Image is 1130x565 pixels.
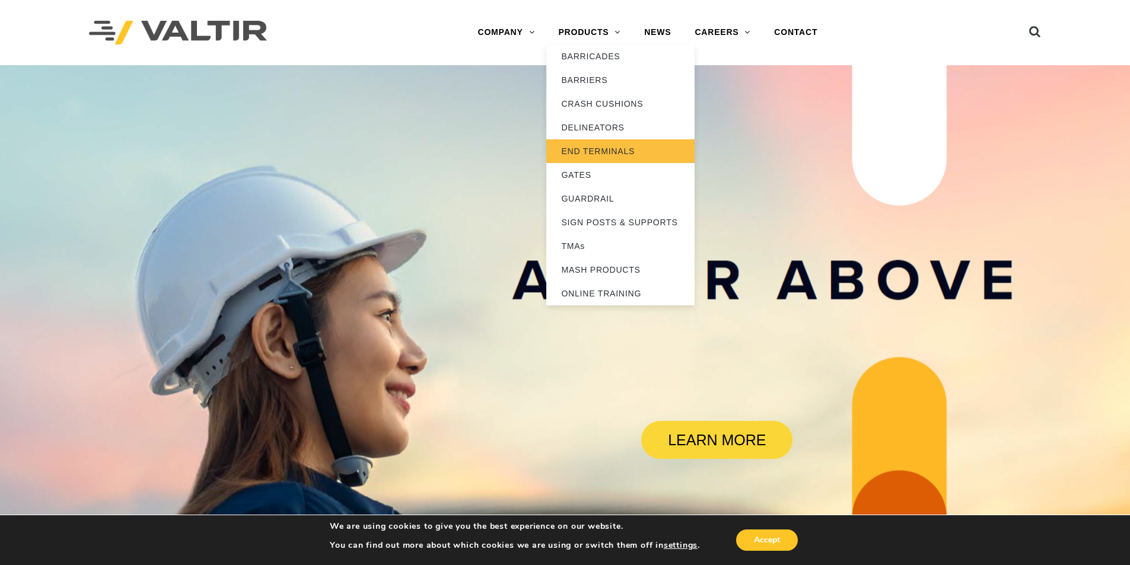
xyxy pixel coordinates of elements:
[330,540,700,551] p: You can find out more about which cookies we are using or switch them off in .
[546,187,695,210] a: GUARDRAIL
[546,92,695,116] a: CRASH CUSHIONS
[664,540,698,551] button: settings
[632,21,683,44] a: NEWS
[683,21,762,44] a: CAREERS
[546,210,695,234] a: SIGN POSTS & SUPPORTS
[546,44,695,68] a: BARRICADES
[546,21,632,44] a: PRODUCTS
[546,139,695,163] a: END TERMINALS
[736,529,798,551] button: Accept
[546,282,695,305] a: ONLINE TRAINING
[546,116,695,139] a: DELINEATORS
[641,421,792,459] a: LEARN MORE
[546,258,695,282] a: MASH PRODUCTS
[762,21,829,44] a: CONTACT
[546,163,695,187] a: GATES
[89,21,267,45] img: Valtir
[546,68,695,92] a: BARRIERS
[466,21,546,44] a: COMPANY
[330,521,700,532] p: We are using cookies to give you the best experience on our website.
[546,234,695,258] a: TMAs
